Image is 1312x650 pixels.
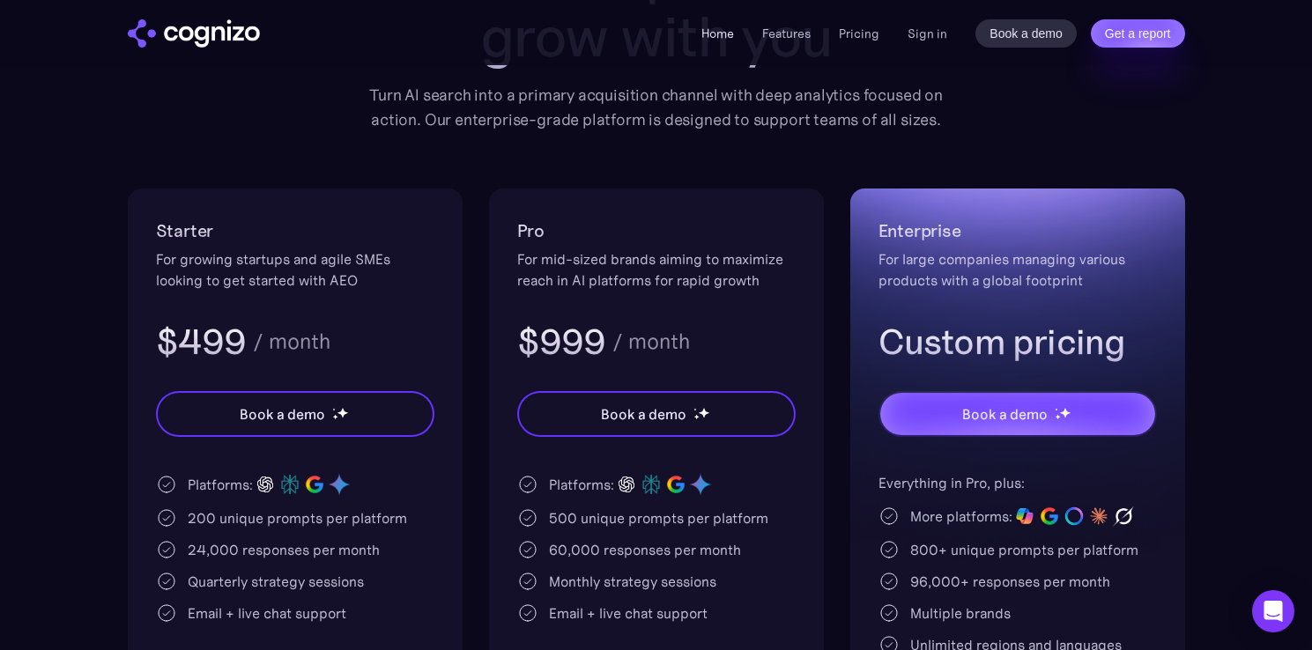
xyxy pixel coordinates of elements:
[156,319,247,365] h3: $499
[1091,19,1185,48] a: Get a report
[240,403,324,425] div: Book a demo
[1059,407,1071,418] img: star
[975,19,1077,48] a: Book a demo
[156,391,434,437] a: Book a demostarstarstar
[601,403,686,425] div: Book a demo
[693,414,700,420] img: star
[878,248,1157,291] div: For large companies managing various products with a global footprint
[910,539,1138,560] div: 800+ unique prompts per platform
[1252,590,1294,632] div: Open Intercom Messenger
[188,507,407,528] div: 200 unique prompts per platform
[517,391,796,437] a: Book a demostarstarstar
[188,602,346,624] div: Email + live chat support
[128,19,260,48] img: cognizo logo
[332,414,338,420] img: star
[549,474,614,495] div: Platforms:
[962,403,1047,425] div: Book a demo
[762,26,811,41] a: Features
[188,571,364,592] div: Quarterly strategy sessions
[878,319,1157,365] h3: Custom pricing
[910,506,1012,527] div: More platforms:
[253,331,330,352] div: / month
[612,331,690,352] div: / month
[188,474,253,495] div: Platforms:
[156,248,434,291] div: For growing startups and agile SMEs looking to get started with AEO
[839,26,879,41] a: Pricing
[517,248,796,291] div: For mid-sized brands aiming to maximize reach in AI platforms for rapid growth
[878,217,1157,245] h2: Enterprise
[128,19,260,48] a: home
[910,602,1011,624] div: Multiple brands
[156,217,434,245] h2: Starter
[337,407,348,418] img: star
[878,472,1157,493] div: Everything in Pro, plus:
[1055,408,1057,410] img: star
[549,539,741,560] div: 60,000 responses per month
[549,602,708,624] div: Email + live chat support
[188,539,380,560] div: 24,000 responses per month
[908,23,947,44] a: Sign in
[693,408,696,410] img: star
[910,571,1110,592] div: 96,000+ responses per month
[878,391,1157,437] a: Book a demostarstarstar
[549,571,716,592] div: Monthly strategy sessions
[517,319,606,365] h3: $999
[701,26,734,41] a: Home
[517,217,796,245] h2: Pro
[549,507,768,528] div: 500 unique prompts per platform
[332,408,335,410] img: star
[698,407,709,418] img: star
[357,83,956,132] div: Turn AI search into a primary acquisition channel with deep analytics focused on action. Our ente...
[1055,414,1061,420] img: star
